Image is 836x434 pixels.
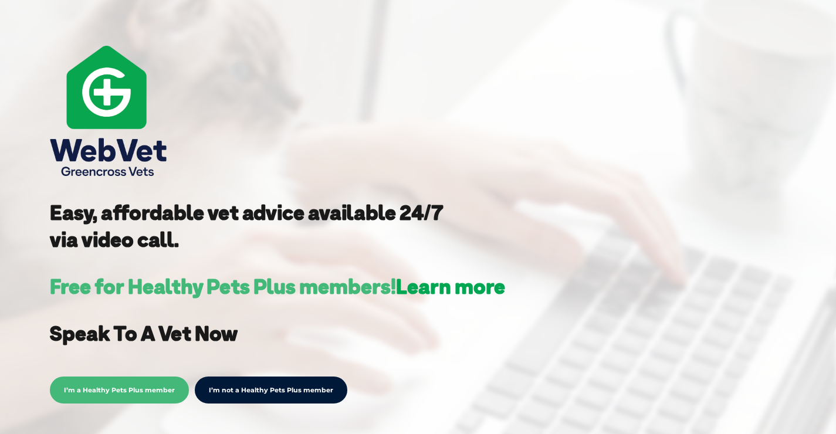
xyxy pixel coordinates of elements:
a: Learn more [396,273,505,299]
strong: Speak To A Vet Now [50,320,238,346]
strong: Easy, affordable vet advice available 24/7 via video call. [50,199,444,252]
a: I’m a Healthy Pets Plus member [50,384,189,395]
h3: Free for Healthy Pets Plus members! [50,276,505,297]
span: I’m a Healthy Pets Plus member [50,377,189,404]
a: I’m not a Healthy Pets Plus member [195,377,347,404]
